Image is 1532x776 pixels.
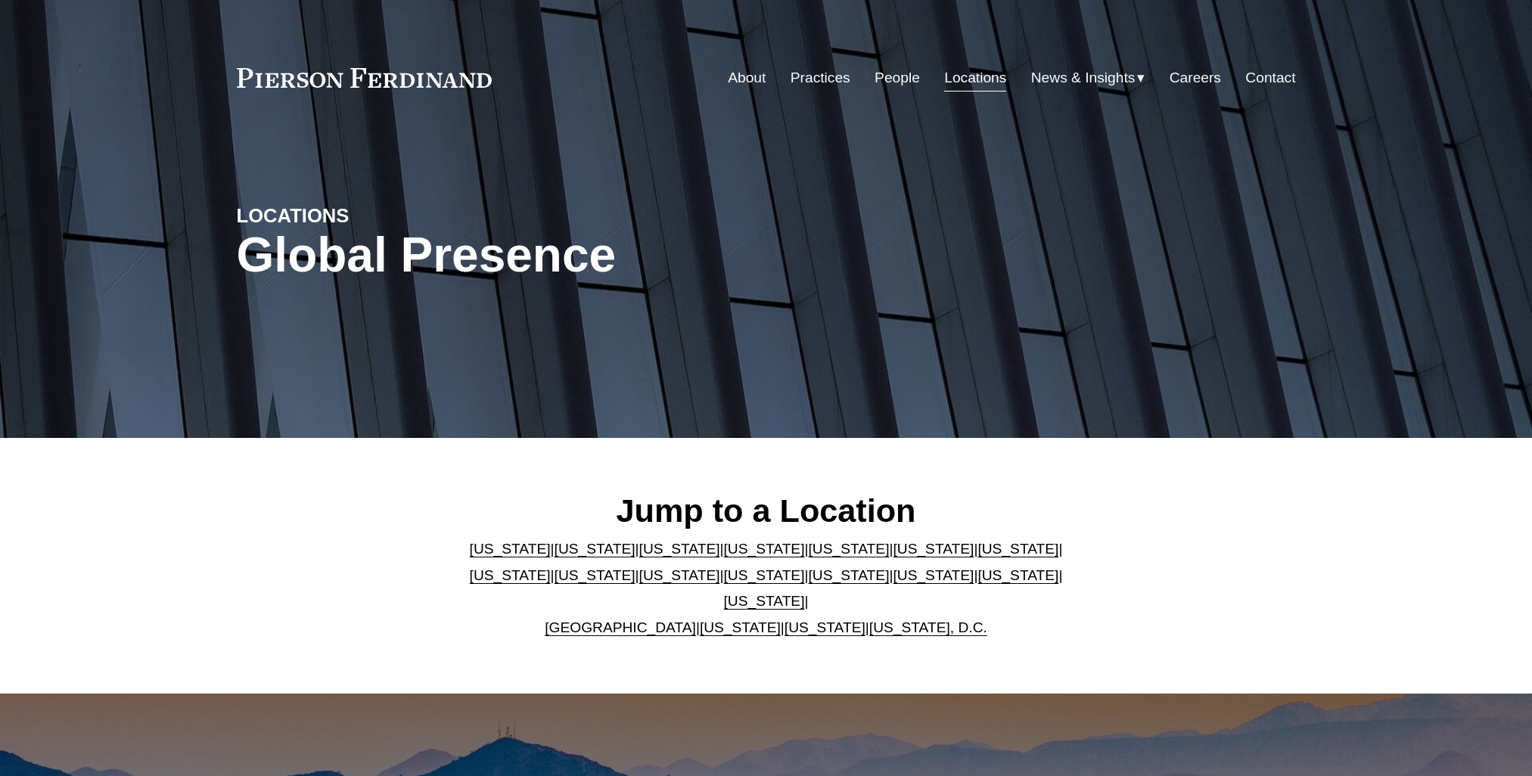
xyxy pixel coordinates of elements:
a: [US_STATE] [724,567,805,583]
span: News & Insights [1031,65,1136,92]
a: [US_STATE] [555,541,635,557]
a: People [875,64,920,92]
a: Contact [1245,64,1295,92]
a: [US_STATE] [808,567,889,583]
a: folder dropdown [1031,64,1145,92]
a: [US_STATE] [470,567,551,583]
a: [US_STATE] [724,593,805,609]
a: [US_STATE] [700,619,781,635]
a: [US_STATE] [893,541,974,557]
a: About [728,64,766,92]
a: Locations [944,64,1006,92]
a: [US_STATE] [555,567,635,583]
a: [US_STATE] [639,541,720,557]
a: [GEOGRAPHIC_DATA] [545,619,696,635]
a: [US_STATE] [977,567,1058,583]
h1: Global Presence [237,228,943,283]
a: [US_STATE] [639,567,720,583]
a: Practices [791,64,850,92]
p: | | | | | | | | | | | | | | | | | | [457,536,1075,641]
a: [US_STATE] [893,567,974,583]
a: [US_STATE] [977,541,1058,557]
a: [US_STATE] [470,541,551,557]
a: [US_STATE], D.C. [869,619,987,635]
a: Careers [1170,64,1221,92]
h4: LOCATIONS [237,203,502,228]
h2: Jump to a Location [457,491,1075,530]
a: [US_STATE] [808,541,889,557]
a: [US_STATE] [724,541,805,557]
a: [US_STATE] [785,619,865,635]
